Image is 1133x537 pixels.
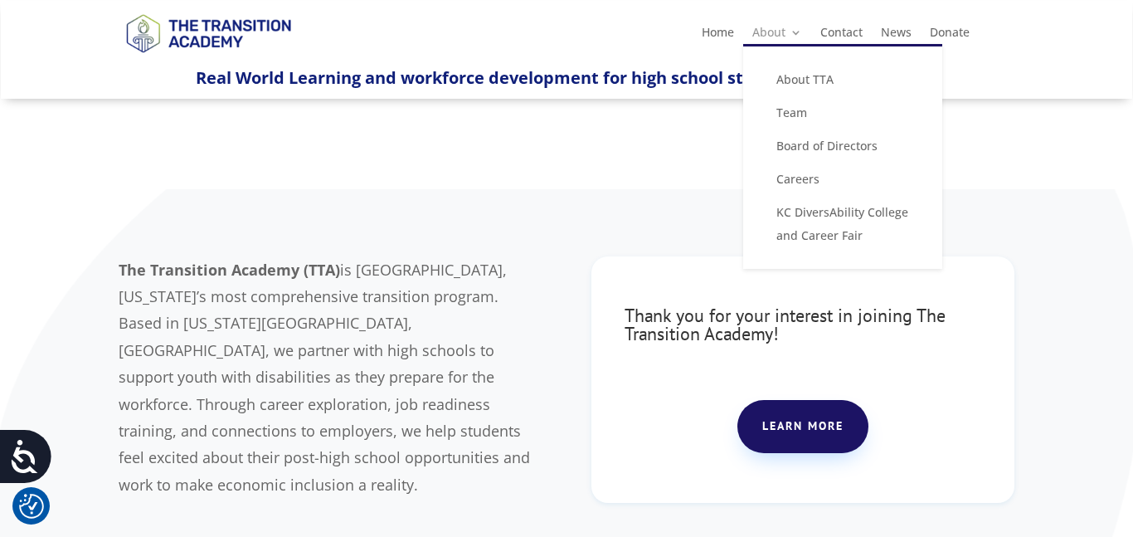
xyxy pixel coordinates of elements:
a: News [881,27,912,45]
a: About [752,27,802,45]
a: Logo-Noticias [119,50,298,66]
a: Board of Directors [760,129,926,163]
a: Contact [820,27,863,45]
a: Learn more [737,400,868,453]
a: Donate [930,27,970,45]
img: Revisit consent button [19,494,44,519]
span: Thank you for your interest in joining The Transition Academy! [625,304,946,345]
a: Home [702,27,734,45]
a: About TTA [760,63,926,96]
button: Cookie Settings [19,494,44,519]
span: is [GEOGRAPHIC_DATA], [US_STATE]’s most comprehensive transition program. Based in [US_STATE][GEO... [119,260,530,495]
span: Real World Learning and workforce development for high school students with disabilities [196,66,937,89]
img: TTA Brand_TTA Primary Logo_Horizontal_Light BG [119,3,298,62]
a: Team [760,96,926,129]
a: Careers [760,163,926,196]
a: KC DiversAbility College and Career Fair [760,196,926,252]
b: The Transition Academy (TTA) [119,260,340,280]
